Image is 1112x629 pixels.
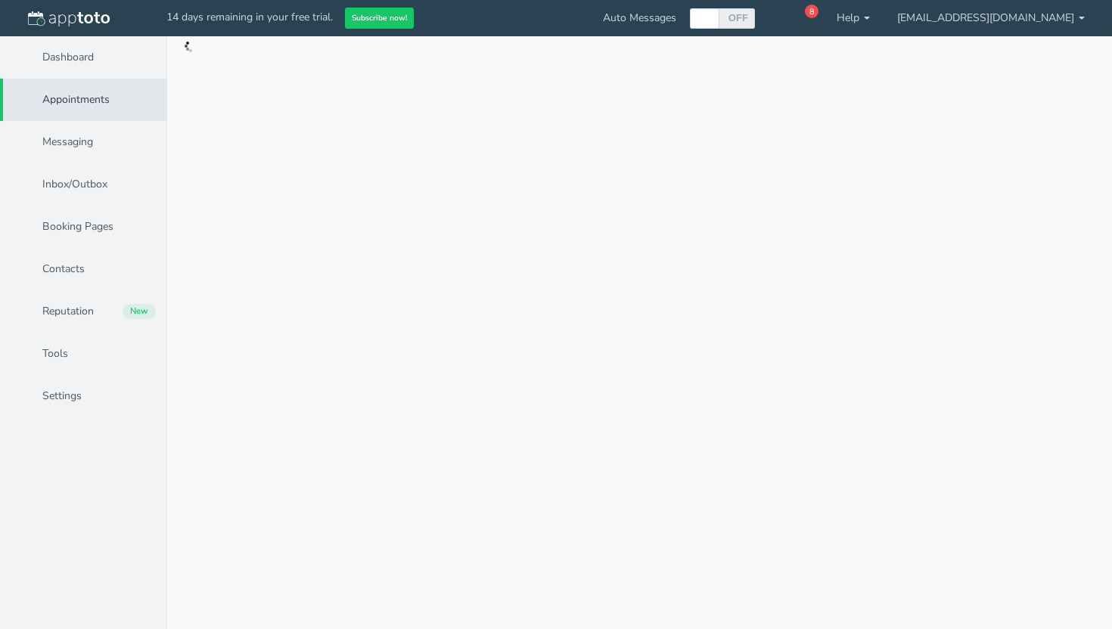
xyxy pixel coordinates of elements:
span: Reputation [42,304,94,319]
div: New [123,304,156,319]
span: 14 days remaining in your free trial. [166,10,333,24]
img: logo-apptoto--white.svg [28,11,110,26]
span: Booking Pages [42,219,113,234]
span: Inbox/Outbox [42,177,107,192]
button: Subscribe now! [345,8,414,29]
span: Appointments [42,92,110,107]
span: Settings [42,389,82,404]
label: OFF [728,11,749,24]
span: Dashboard [42,50,94,65]
span: Contacts [42,262,85,277]
div: 8 [805,5,818,18]
span: Messaging [42,135,93,150]
span: Auto Messages [603,11,676,26]
span: Tools [42,346,68,361]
